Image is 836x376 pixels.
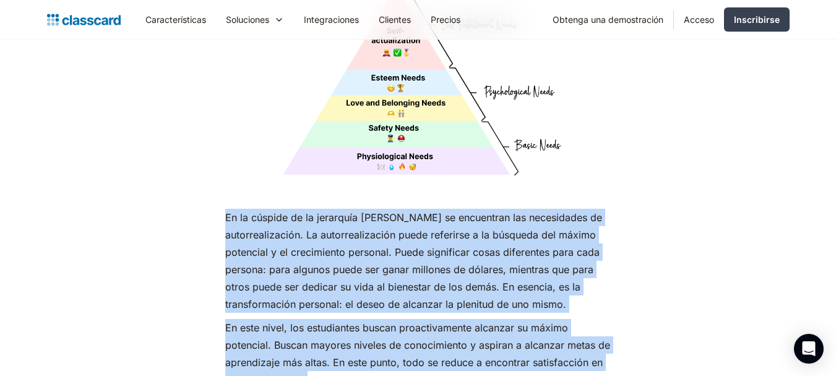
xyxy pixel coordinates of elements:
[553,14,663,25] font: Obtenga una demostración
[724,7,790,32] a: Inscribirse
[734,14,780,25] font: Inscribirse
[421,6,470,33] a: Precios
[226,14,269,25] font: Soluciones
[543,6,673,33] a: Obtenga una demostración
[369,6,421,33] a: Clientes
[674,6,724,33] a: Acceso
[145,14,206,25] font: Características
[379,14,411,25] font: Clientes
[47,11,121,28] a: hogar
[216,6,294,33] div: Soluciones
[225,211,602,310] font: En la cúspide de la jerarquía [PERSON_NAME] se encuentran las necesidades de autorrealización. La...
[136,6,216,33] a: Características
[304,14,359,25] font: Integraciones
[294,6,369,33] a: Integraciones
[684,14,714,25] font: Acceso
[794,334,824,364] div: Open Intercom Messenger
[431,14,460,25] font: Precios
